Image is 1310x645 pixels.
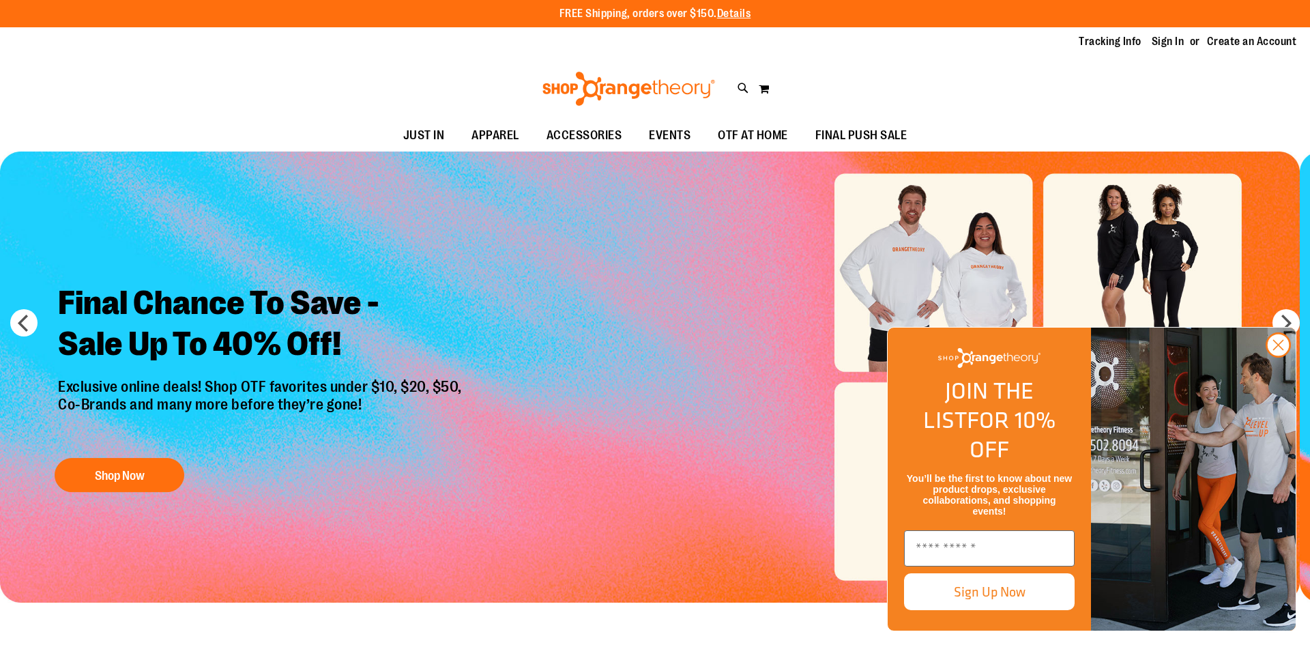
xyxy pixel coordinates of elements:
button: prev [10,309,38,336]
a: Details [717,8,751,20]
a: FINAL PUSH SALE [802,120,921,152]
img: Shop Orangetheory [540,72,717,106]
span: EVENTS [649,120,690,151]
button: Close dialog [1266,332,1291,358]
a: ACCESSORIES [533,120,636,152]
span: You’ll be the first to know about new product drops, exclusive collaborations, and shopping events! [907,473,1072,517]
a: Sign In [1152,34,1184,49]
a: Create an Account [1207,34,1297,49]
span: OTF AT HOME [718,120,788,151]
img: Shop Orangtheory [1091,328,1296,631]
span: ACCESSORIES [547,120,622,151]
button: Shop Now [55,458,184,492]
a: APPAREL [458,120,533,152]
input: Enter email [904,530,1075,567]
p: Exclusive online deals! Shop OTF favorites under $10, $20, $50, Co-Brands and many more before th... [48,378,476,445]
span: FINAL PUSH SALE [815,120,907,151]
div: FLYOUT Form [873,313,1310,645]
span: FOR 10% OFF [967,403,1056,466]
a: Tracking Info [1079,34,1141,49]
a: JUST IN [390,120,458,152]
span: JOIN THE LIST [923,373,1034,437]
span: APPAREL [471,120,519,151]
a: OTF AT HOME [704,120,802,152]
img: Shop Orangetheory [938,348,1040,368]
a: Final Chance To Save -Sale Up To 40% Off! Exclusive online deals! Shop OTF favorites under $10, $... [48,272,476,500]
button: Sign Up Now [904,573,1075,610]
button: next [1272,309,1300,336]
h2: Final Chance To Save - Sale Up To 40% Off! [48,272,476,378]
p: FREE Shipping, orders over $150. [559,6,751,22]
span: JUST IN [403,120,445,151]
a: EVENTS [635,120,704,152]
